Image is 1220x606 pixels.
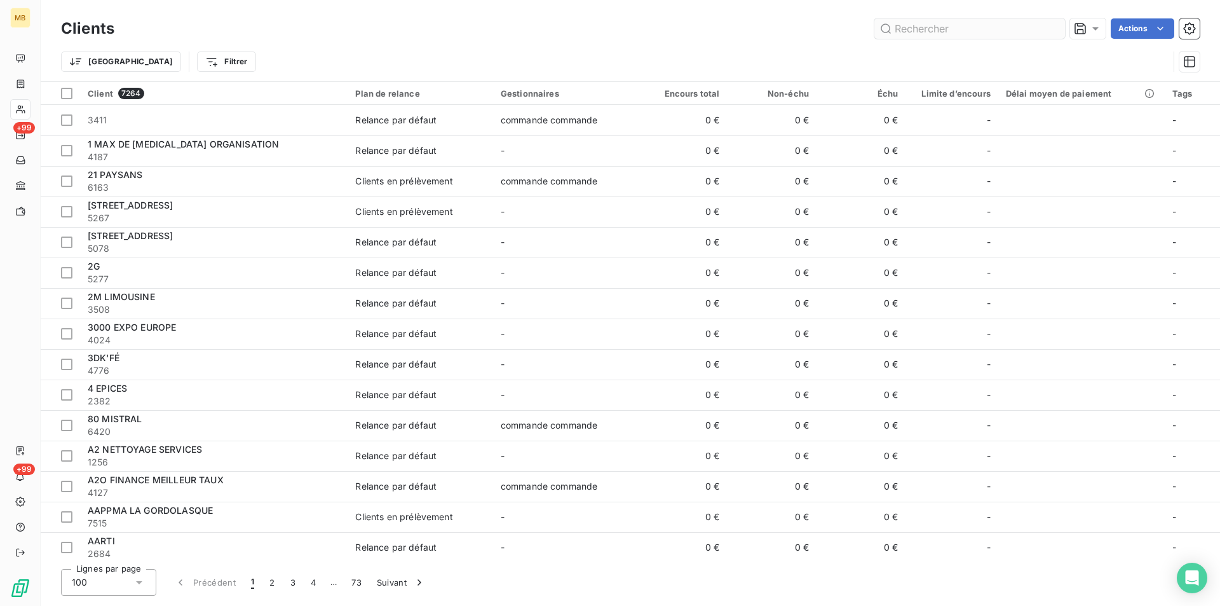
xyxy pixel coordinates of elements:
[88,181,340,194] span: 6163
[1172,481,1176,492] span: -
[88,456,340,469] span: 1256
[88,444,202,455] span: A2 NETTOYAGE SERVICES
[735,88,809,99] div: Non-échu
[355,419,437,432] div: Relance par défaut
[88,547,340,560] span: 2684
[10,8,30,28] div: MB
[501,176,598,186] span: commande commande
[88,291,155,302] span: 2M LIMOUSINE
[1177,563,1207,593] div: Open Intercom Messenger
[501,206,505,217] span: -
[987,175,991,188] span: -
[355,144,437,157] div: Relance par défaut
[1172,359,1176,369] span: -
[728,166,817,196] td: 0 €
[501,298,505,308] span: -
[728,441,817,471] td: 0 €
[355,236,437,249] div: Relance par défaut
[355,450,437,462] div: Relance par défaut
[728,105,817,135] td: 0 €
[10,578,30,598] img: Logo LeanPay
[88,383,127,394] span: 4 EPICES
[1172,542,1176,553] span: -
[638,227,727,258] td: 0 €
[817,349,905,380] td: 0 €
[501,88,630,99] div: Gestionnaires
[987,114,991,127] span: -
[118,88,144,99] span: 7264
[728,410,817,441] td: 0 €
[1172,88,1212,99] div: Tags
[355,205,452,218] div: Clients en prélèvement
[61,17,114,40] h3: Clients
[1006,88,1157,99] div: Délai moyen de paiement
[874,18,1065,39] input: Rechercher
[88,352,119,363] span: 3DK'FÉ
[728,349,817,380] td: 0 €
[88,334,340,347] span: 4024
[987,236,991,249] span: -
[817,105,905,135] td: 0 €
[728,258,817,288] td: 0 €
[987,541,991,554] span: -
[88,395,340,408] span: 2382
[88,200,173,210] span: [STREET_ADDRESS]
[638,502,727,532] td: 0 €
[355,541,437,554] div: Relance par défaut
[638,258,727,288] td: 0 €
[344,569,369,596] button: 73
[817,135,905,166] td: 0 €
[1172,114,1176,125] span: -
[283,569,303,596] button: 3
[501,420,598,430] span: commande commande
[88,261,100,272] span: 2G
[1111,18,1174,39] button: Actions
[501,481,598,492] span: commande commande
[1172,237,1176,247] span: -
[501,450,505,461] span: -
[1172,450,1176,461] span: -
[88,169,143,180] span: 21 PAYSANS
[1172,267,1176,278] span: -
[88,425,340,438] span: 6420
[88,364,340,377] span: 4776
[251,576,254,589] span: 1
[88,322,176,333] span: 3000 EXPO EUROPE
[88,242,340,255] span: 5078
[88,413,142,424] span: 80 MISTRAL
[817,502,905,532] td: 0 €
[88,230,173,241] span: [STREET_ADDRESS]
[355,175,452,188] div: Clients en prélèvement
[88,88,113,99] span: Client
[817,471,905,502] td: 0 €
[638,135,727,166] td: 0 €
[61,52,181,72] button: [GEOGRAPHIC_DATA]
[323,572,344,593] span: …
[355,114,437,127] div: Relance par défaut
[817,380,905,410] td: 0 €
[88,474,224,485] span: A2O FINANCE MEILLEUR TAUX
[501,511,505,522] span: -
[728,319,817,349] td: 0 €
[728,227,817,258] td: 0 €
[987,480,991,493] span: -
[501,328,505,339] span: -
[987,297,991,310] span: -
[817,166,905,196] td: 0 €
[1172,298,1176,308] span: -
[987,144,991,157] span: -
[262,569,282,596] button: 2
[817,319,905,349] td: 0 €
[197,52,255,72] button: Filtrer
[638,166,727,196] td: 0 €
[72,576,87,589] span: 100
[638,471,727,502] td: 0 €
[88,139,279,149] span: 1 MAX DE [MEDICAL_DATA] ORGANISATION
[243,569,262,596] button: 1
[355,327,437,340] div: Relance par défaut
[13,122,35,134] span: +99
[638,196,727,227] td: 0 €
[1172,328,1176,339] span: -
[817,532,905,563] td: 0 €
[646,88,719,99] div: Encours total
